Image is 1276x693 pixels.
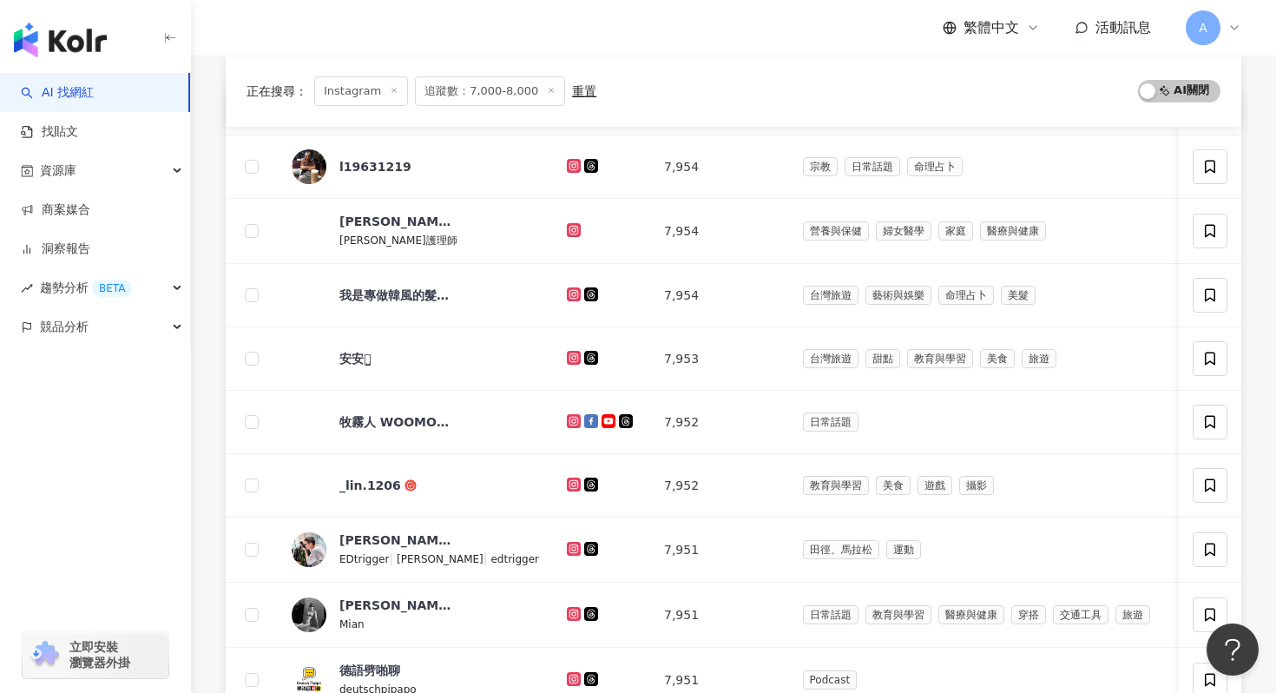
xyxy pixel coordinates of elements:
a: KOL Avatar[PERSON_NAME]EDtrigger|[PERSON_NAME]|edtrigger [292,531,539,568]
div: 我是專做韓風的髮型師--[PERSON_NAME] [339,287,452,304]
span: 宗教 [803,157,838,176]
img: logo [14,23,107,57]
img: KOL Avatar [292,405,326,439]
span: Mian [339,618,365,630]
img: KOL Avatar [292,532,326,567]
td: 7,954 [650,135,788,199]
div: [PERSON_NAME]護理師｜產後SO身｜腹直肌修復 [339,213,452,230]
a: 商案媒合 [21,201,90,219]
div: [PERSON_NAME] [339,531,452,549]
span: 資源庫 [40,151,76,190]
img: KOL Avatar [292,214,326,248]
a: chrome extension立即安裝 瀏覽器外掛 [23,631,168,678]
img: KOL Avatar [292,341,326,376]
span: A [1199,18,1207,37]
span: 教育與學習 [803,476,869,495]
span: 繁體中文 [964,18,1019,37]
td: 7,952 [650,391,788,454]
span: 日常話題 [845,157,900,176]
img: chrome extension [28,641,62,669]
div: _lin.1206 [339,477,401,494]
a: KOL Avatar[PERSON_NAME]護理師｜產後SO身｜腹直肌修復[PERSON_NAME]護理師 [292,213,539,249]
a: KOL Avatar牧霧人 WOOMOOZOO [292,405,539,439]
span: | [483,551,491,565]
span: [PERSON_NAME]護理師 [339,234,457,247]
span: 美食 [980,349,1015,368]
span: 婦女醫學 [876,221,931,241]
span: rise [21,282,33,294]
span: 教育與學習 [865,605,931,624]
span: 美食 [876,476,911,495]
span: 正在搜尋 ： [247,84,307,98]
span: 旅遊 [1115,605,1150,624]
td: 7,951 [650,583,788,648]
span: 趨勢分析 [40,268,132,307]
span: 日常話題 [803,605,858,624]
td: 7,952 [650,454,788,518]
div: [PERSON_NAME] [339,597,452,614]
iframe: Help Scout Beacon - Open [1207,624,1259,676]
a: KOL Avatar安安⺣̤̬ [292,341,539,376]
a: 找貼文 [21,123,78,141]
span: 美髮 [1001,286,1036,305]
span: 醫療與健康 [938,605,1004,624]
span: Instagram [314,76,408,106]
a: KOL Avatar我是專做韓風的髮型師--[PERSON_NAME] [292,278,539,313]
span: 家庭 [938,221,973,241]
span: EDtrigger [339,553,389,565]
img: KOL Avatar [292,468,326,503]
span: 活動訊息 [1095,19,1151,36]
span: 穿搭 [1011,605,1046,624]
td: 7,954 [650,264,788,327]
span: 命理占卜 [938,286,994,305]
img: KOL Avatar [292,278,326,313]
img: KOL Avatar [292,597,326,632]
span: 競品分析 [40,307,89,346]
div: 重置 [572,84,596,98]
span: 日常話題 [803,412,858,432]
span: 旅遊 [1022,349,1056,368]
span: 營養與保健 [803,221,869,241]
span: 運動 [886,540,921,559]
span: 攝影 [959,476,994,495]
span: Podcast [803,670,858,690]
span: 醫療與健康 [980,221,1046,241]
span: | [389,551,397,565]
a: KOL Avatar_lin.1206 [292,468,539,503]
a: searchAI 找網紅 [21,84,94,102]
span: 立即安裝 瀏覽器外掛 [69,639,130,670]
div: l19631219 [339,158,411,175]
div: BETA [92,280,132,297]
img: KOL Avatar [292,149,326,184]
span: 教育與學習 [907,349,973,368]
span: 田徑、馬拉松 [803,540,879,559]
a: KOL Avatarl19631219 [292,149,539,184]
td: 7,951 [650,518,788,583]
span: 遊戲 [918,476,952,495]
span: 甜點 [865,349,900,368]
div: 安安⺣̤̬ [339,350,371,367]
span: 藝術與娛樂 [865,286,931,305]
span: 命理占卜 [907,157,963,176]
span: 台灣旅遊 [803,286,858,305]
span: edtrigger [490,553,539,565]
div: 德語劈啪聊 [339,662,400,679]
span: 交通工具 [1053,605,1108,624]
div: 牧霧人 WOOMOOZOO [339,413,452,431]
span: 追蹤數：7,000-8,000 [415,76,565,106]
span: [PERSON_NAME] [397,553,483,565]
td: 7,954 [650,199,788,264]
span: 台灣旅遊 [803,349,858,368]
td: 7,953 [650,327,788,391]
a: 洞察報告 [21,241,90,258]
a: KOL Avatar[PERSON_NAME]Mian [292,597,539,633]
